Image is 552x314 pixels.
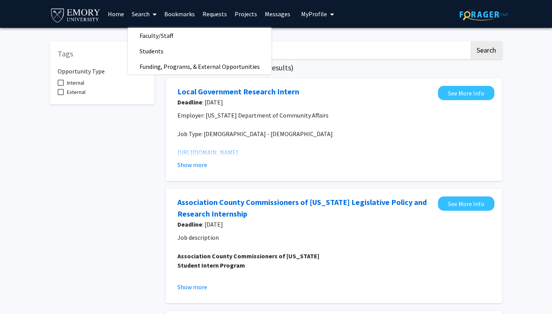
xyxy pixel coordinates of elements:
[166,41,469,59] input: Search Keywords
[301,10,327,18] span: My Profile
[166,63,502,72] h5: Page of ( total opportunities results)
[177,148,238,156] a: [URL][DOMAIN_NAME]
[438,196,494,211] a: Opens in a new tab
[67,78,84,87] span: Internal
[470,41,502,59] button: Search
[128,43,175,59] span: Students
[104,0,128,27] a: Home
[177,86,299,97] a: Opens in a new tab
[231,0,261,27] a: Projects
[177,261,245,269] strong: Student Intern Program
[460,9,508,20] img: ForagerOne Logo
[177,252,319,260] strong: Association County Commissioners of [US_STATE]
[128,28,185,43] span: Faculty/Staff
[177,111,491,120] p: Employer: [US_STATE] Department of Community Affairs
[128,61,271,72] a: Funding, Programs, & External Opportunities
[177,196,434,220] a: Opens in a new tab
[128,59,271,74] span: Funding, Programs, & External Opportunities
[160,0,199,27] a: Bookmarks
[177,129,491,138] p: Job Type: [DEMOGRAPHIC_DATA] - [DEMOGRAPHIC_DATA]
[58,61,147,75] h6: Opportunity Type
[50,6,101,24] img: Emory University Logo
[67,87,85,97] span: External
[177,98,202,106] b: Deadline
[438,86,494,100] a: Opens in a new tab
[128,30,271,41] a: Faculty/Staff
[177,220,434,229] span: : [DATE]
[128,45,271,57] a: Students
[6,279,33,308] iframe: Chat
[177,233,491,242] p: Job description
[177,160,207,169] button: Show more
[128,0,160,27] a: Search
[177,97,434,107] span: : [DATE]
[177,282,207,292] button: Show more
[261,0,294,27] a: Messages
[199,0,231,27] a: Requests
[58,49,147,58] h5: Tags
[177,220,202,228] b: Deadline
